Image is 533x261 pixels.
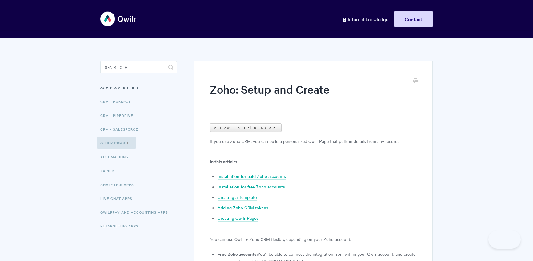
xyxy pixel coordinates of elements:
input: Search [100,61,177,73]
a: CRM - Pipedrive [100,109,138,121]
a: Zapier [100,164,119,177]
iframe: Toggle Customer Support [488,230,521,249]
a: Automations [100,151,133,163]
a: Other CRMs [97,137,136,149]
a: Retargeting Apps [100,220,143,232]
b: In this article: [210,158,237,164]
a: Contact [394,11,433,27]
a: Analytics Apps [100,178,138,191]
p: If you use Zoho CRM, you can build a personalized Qwilr Page that pulls in details from any record. [210,137,417,145]
a: Print this Article [413,78,418,85]
h3: Categories [100,83,177,94]
a: CRM - Salesforce [100,123,143,135]
a: Installation for free Zoho accounts [218,184,285,190]
a: View in Help Scout [210,123,282,132]
a: Installation for paid Zoho accounts [218,173,286,180]
h1: Zoho: Setup and Create [210,81,408,108]
a: Adding Zoho CRM tokens [218,204,268,211]
a: QwilrPay and Accounting Apps [100,206,173,218]
strong: Free Zoho accounts: [218,251,258,257]
a: Live Chat Apps [100,192,137,204]
a: Creating Qwilr Pages [218,215,258,222]
img: Qwilr Help Center [100,7,137,30]
a: Creating a Template [218,194,257,201]
a: CRM - HubSpot [100,95,135,108]
a: Internal knowledge [337,11,393,27]
p: You can use Qwilr + Zoho CRM flexibly, depending on your Zoho account. [210,235,417,243]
